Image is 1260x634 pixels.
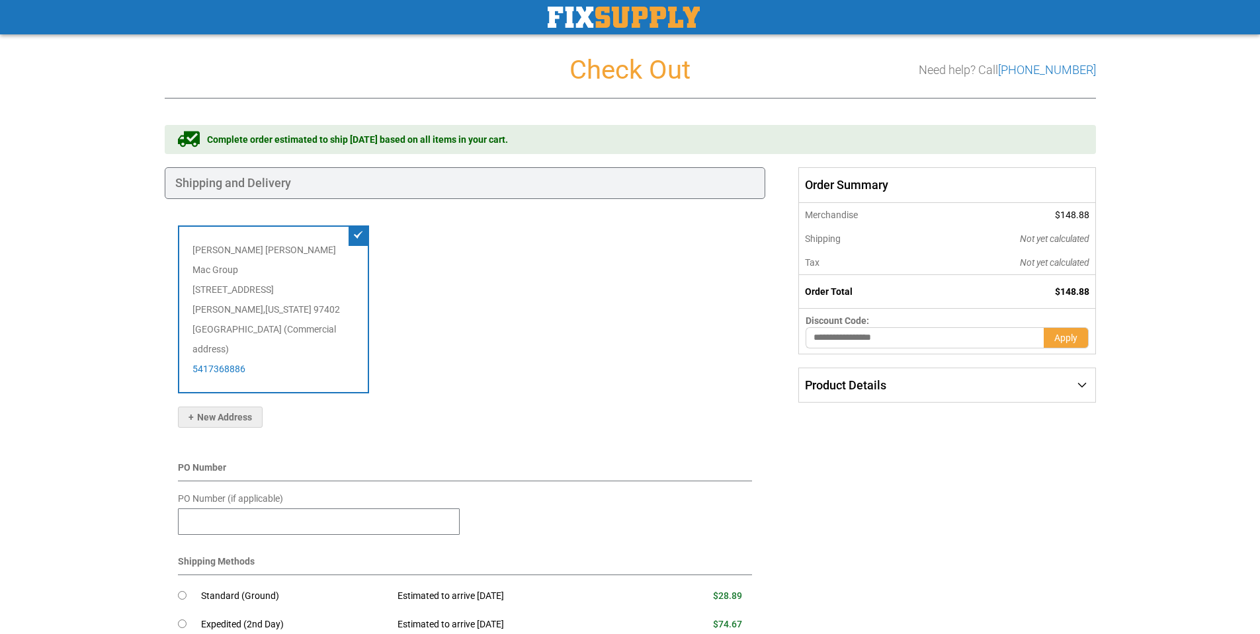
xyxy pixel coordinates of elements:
span: Shipping [805,233,841,244]
span: Product Details [805,378,886,392]
span: Apply [1054,333,1077,343]
span: PO Number (if applicable) [178,493,283,504]
h3: Need help? Call [919,63,1096,77]
span: New Address [189,412,252,422]
a: [PHONE_NUMBER] [998,63,1096,77]
th: Tax [799,251,931,275]
span: Discount Code: [806,315,869,326]
div: PO Number [178,461,753,481]
span: Not yet calculated [1020,257,1089,268]
span: $28.89 [713,590,742,601]
span: $148.88 [1055,210,1089,220]
span: Not yet calculated [1020,233,1089,244]
button: Apply [1044,327,1089,348]
th: Merchandise [799,203,931,227]
a: 5417368886 [192,364,245,374]
div: Shipping Methods [178,555,753,575]
span: Order Summary [798,167,1095,203]
a: store logo [548,7,700,28]
td: Standard (Ground) [201,582,388,611]
span: [US_STATE] [265,304,312,315]
span: $148.88 [1055,286,1089,297]
h1: Check Out [165,56,1096,85]
button: New Address [178,407,263,428]
div: [PERSON_NAME] [PERSON_NAME] Mac Group [STREET_ADDRESS] [PERSON_NAME] , 97402 [GEOGRAPHIC_DATA] (C... [178,225,370,393]
strong: Order Total [805,286,853,297]
img: Fix Industrial Supply [548,7,700,28]
span: Complete order estimated to ship [DATE] based on all items in your cart. [207,133,508,146]
td: Estimated to arrive [DATE] [388,582,643,611]
span: $74.67 [713,619,742,629]
div: Shipping and Delivery [165,167,766,199]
